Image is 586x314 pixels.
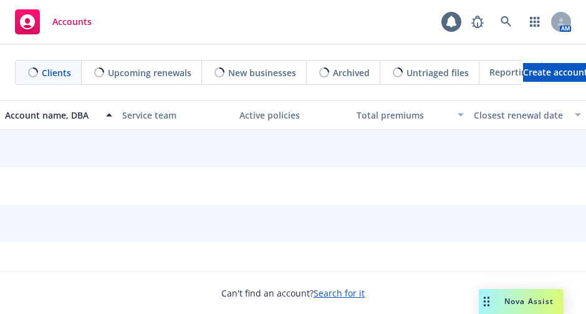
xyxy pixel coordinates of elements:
[122,109,229,122] div: Service team
[465,9,490,34] a: Report a Bug
[406,66,469,79] span: Untriaged files
[228,66,296,79] span: New businesses
[5,109,98,122] div: Account name, DBA
[474,109,567,122] div: Closest renewal date
[314,287,365,299] a: Search for it
[10,4,97,39] a: Accounts
[234,100,352,130] button: Active policies
[522,9,547,34] a: Switch app
[117,100,234,130] button: Service team
[469,100,586,130] button: Closest renewal date
[489,66,532,79] span: Reporting
[333,66,370,79] span: Archived
[504,296,554,307] span: Nova Assist
[239,109,347,122] div: Active policies
[221,287,365,300] span: Can't find an account?
[352,100,469,130] button: Total premiums
[42,66,71,79] span: Clients
[52,17,92,27] span: Accounts
[479,289,564,314] button: Nova Assist
[479,289,494,314] div: Drag to move
[108,66,191,79] span: Upcoming renewals
[357,109,450,122] div: Total premiums
[494,9,519,34] a: Search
